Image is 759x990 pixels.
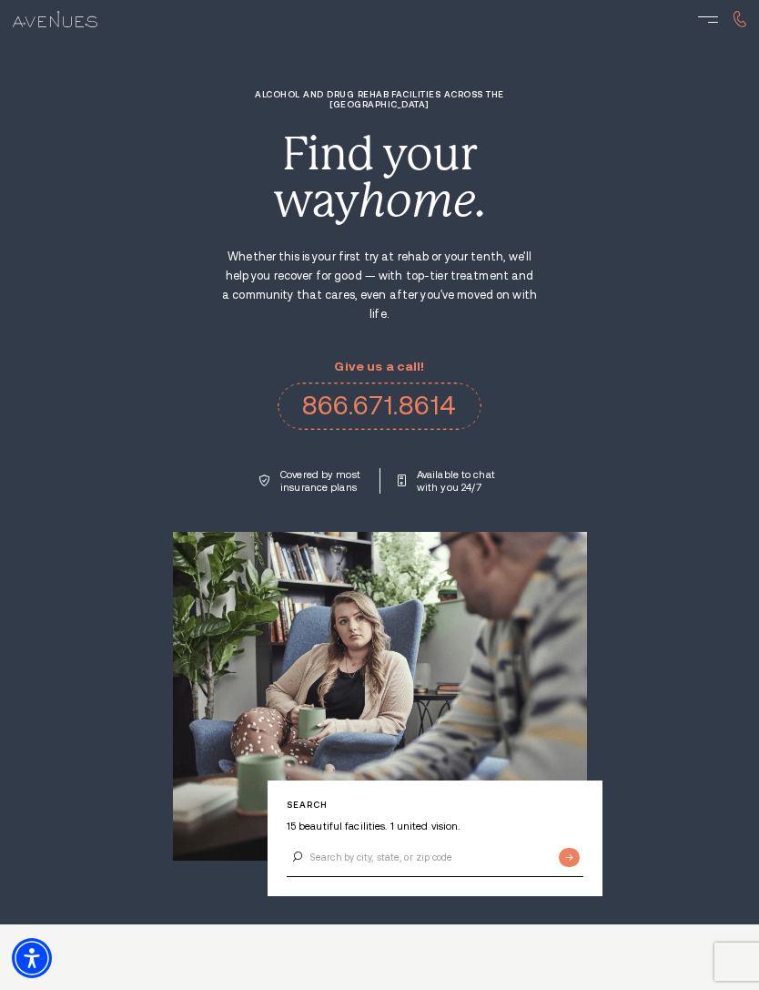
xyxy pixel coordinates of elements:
p: Covered by most insurance plans [280,468,363,494]
h1: Alcohol and Drug Rehab Facilities across the [GEOGRAPHIC_DATA] [220,89,539,109]
a: Covered by most insurance plans [259,468,363,494]
input: Search by city, state, or zip code [287,839,583,877]
p: Search [287,800,583,810]
div: Find your way [220,131,539,223]
i: home. [359,174,486,227]
p: Whether this is your first try at rehab or your tenth, we'll help you recover for good — with top... [220,248,539,324]
input: Submit [559,848,580,867]
p: Give us a call! [278,360,481,373]
a: 866.671.8614 [278,383,481,430]
div: Accessibility Menu [12,938,52,978]
p: 15 beautiful facilities. 1 united vision. [287,820,583,832]
a: Available to chat with you 24/7 [398,468,500,494]
img: Home Page Hero Image [173,532,587,861]
p: Available to chat with you 24/7 [417,468,500,494]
